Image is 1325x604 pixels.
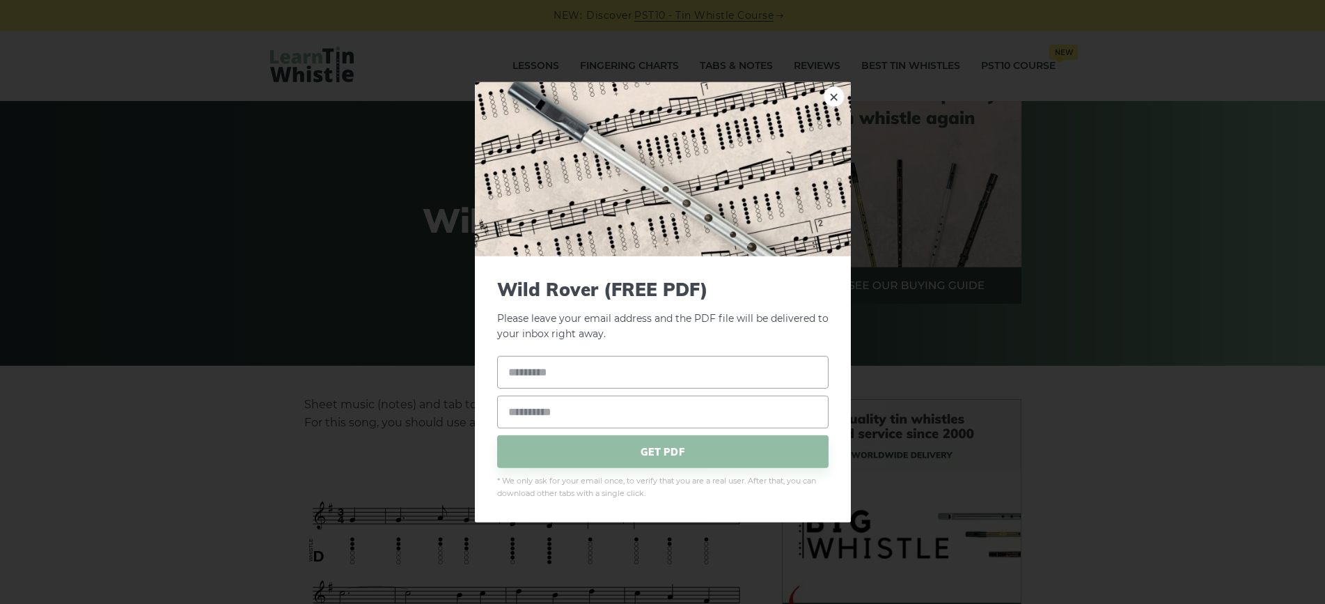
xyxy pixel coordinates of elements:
[497,278,829,342] p: Please leave your email address and the PDF file will be delivered to your inbox right away.
[475,82,851,256] img: Tin Whistle Tab Preview
[824,86,845,107] a: ×
[497,278,829,300] span: Wild Rover (FREE PDF)
[497,475,829,500] span: * We only ask for your email once, to verify that you are a real user. After that, you can downlo...
[497,435,829,468] span: GET PDF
